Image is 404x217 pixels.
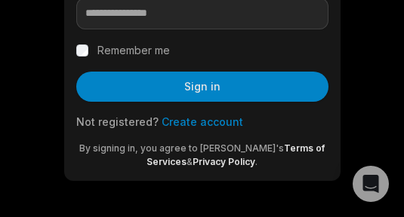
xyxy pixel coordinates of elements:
[255,156,258,167] span: .
[79,142,284,154] span: By signing in, you agree to [PERSON_NAME]'s
[162,115,243,128] a: Create account
[76,72,328,102] button: Sign in
[187,156,193,167] span: &
[97,41,170,60] label: Remember me
[76,115,159,128] span: Not registered?
[353,166,389,202] div: Open Intercom Messenger
[146,142,325,167] a: Terms of Services
[193,156,255,167] a: Privacy Policy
